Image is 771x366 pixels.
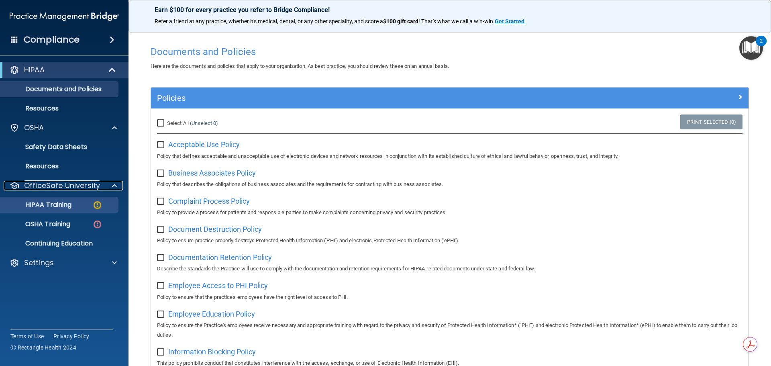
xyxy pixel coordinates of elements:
[157,208,742,217] p: Policy to provide a process for patients and responsible parties to make complaints concerning pr...
[24,181,100,190] p: OfficeSafe University
[168,169,256,177] span: Business Associates Policy
[418,18,495,25] span: ! That's what we call a win-win.
[495,18,526,25] a: Get Started
[739,36,763,60] button: Open Resource Center, 2 new notifications
[168,225,262,233] span: Document Destruction Policy
[157,236,742,245] p: Policy to ensure practice properly destroys Protected Health Information ('PHI') and electronic P...
[5,239,115,247] p: Continuing Education
[157,292,742,302] p: Policy to ensure that the practice's employees have the right level of access to PHI.
[157,180,742,189] p: Policy that describes the obligations of business associates and the requirements for contracting...
[190,120,218,126] a: (Unselect 0)
[92,219,102,229] img: danger-circle.6113f641.png
[495,18,524,25] strong: Get Started
[168,140,240,149] span: Acceptable Use Policy
[168,310,255,318] span: Employee Education Policy
[24,123,44,133] p: OSHA
[383,18,418,25] strong: $100 gift card
[157,94,593,102] h5: Policies
[10,65,116,75] a: HIPAA
[680,115,742,129] a: Print Selected (0)
[10,8,119,25] img: PMB logo
[157,321,742,340] p: Policy to ensure the Practice's employees receive necessary and appropriate training with regard ...
[151,63,449,69] span: Here are the documents and policies that apply to your organization. As best practice, you should...
[157,151,742,161] p: Policy that defines acceptable and unacceptable use of electronic devices and network resources i...
[155,18,383,25] span: Refer a friend at any practice, whether it's medical, dental, or any other speciality, and score a
[10,332,44,340] a: Terms of Use
[168,197,250,205] span: Complaint Process Policy
[168,348,256,356] span: Information Blocking Policy
[157,120,166,127] input: Select All (Unselect 0)
[155,6,745,14] p: Earn $100 for every practice you refer to Bridge Compliance!
[92,200,102,210] img: warning-circle.0cc9ac19.png
[167,120,189,126] span: Select All
[24,65,45,75] p: HIPAA
[168,281,268,290] span: Employee Access to PHI Policy
[53,332,90,340] a: Privacy Policy
[24,258,54,268] p: Settings
[10,123,117,133] a: OSHA
[10,258,117,268] a: Settings
[10,181,117,190] a: OfficeSafe University
[760,41,763,51] div: 2
[5,201,71,209] p: HIPAA Training
[157,264,742,274] p: Describe the standards the Practice will use to comply with the documentation and retention requi...
[5,220,70,228] p: OSHA Training
[5,143,115,151] p: Safety Data Sheets
[5,85,115,93] p: Documents and Policies
[157,92,742,104] a: Policies
[24,34,80,45] h4: Compliance
[10,344,76,352] span: Ⓒ Rectangle Health 2024
[151,47,749,57] h4: Documents and Policies
[5,162,115,170] p: Resources
[5,104,115,112] p: Resources
[168,253,272,262] span: Documentation Retention Policy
